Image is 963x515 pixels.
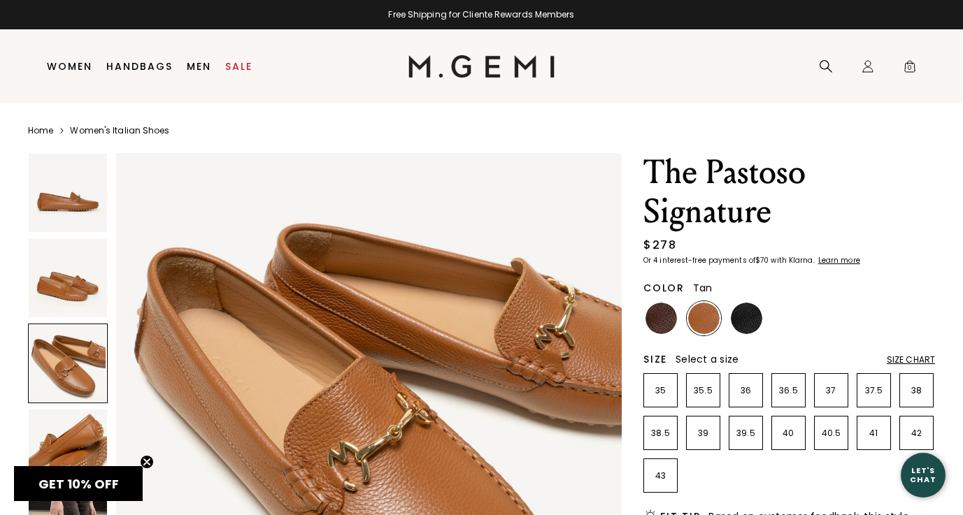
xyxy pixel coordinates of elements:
[47,61,92,72] a: Women
[676,352,739,366] span: Select a size
[645,303,677,334] img: Chocolate
[38,475,119,493] span: GET 10% OFF
[687,428,720,439] p: 39
[729,428,762,439] p: 39.5
[187,61,211,72] a: Men
[140,455,154,469] button: Close teaser
[857,428,890,439] p: 41
[900,385,933,396] p: 38
[225,61,252,72] a: Sale
[817,256,860,265] a: Learn more
[901,466,946,484] div: Let's Chat
[693,281,713,295] span: Tan
[772,428,805,439] p: 40
[14,466,143,501] div: GET 10% OFFClose teaser
[644,470,677,481] p: 43
[903,62,917,76] span: 0
[771,255,816,266] klarna-placement-style-body: with Klarna
[70,125,169,136] a: Women's Italian Shoes
[643,237,676,254] div: $278
[644,385,677,396] p: 35
[900,428,933,439] p: 42
[29,409,107,488] img: The Pastoso Signature
[687,385,720,396] p: 35.5
[815,428,848,439] p: 40.5
[29,239,107,317] img: The Pastoso Signature
[106,61,173,72] a: Handbags
[815,385,848,396] p: 37
[688,303,720,334] img: Tan
[729,385,762,396] p: 36
[643,282,685,293] h2: Color
[755,255,769,266] klarna-placement-style-amount: $70
[887,354,935,365] div: Size Chart
[643,153,935,231] h1: The Pastoso Signature
[731,303,762,334] img: Black
[408,55,555,78] img: M.Gemi
[857,385,890,396] p: 37.5
[643,255,755,266] klarna-placement-style-body: Or 4 interest-free payments of
[818,255,860,266] klarna-placement-style-cta: Learn more
[28,125,53,136] a: Home
[643,354,667,365] h2: Size
[29,154,107,232] img: The Pastoso Signature
[772,385,805,396] p: 36.5
[644,428,677,439] p: 38.5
